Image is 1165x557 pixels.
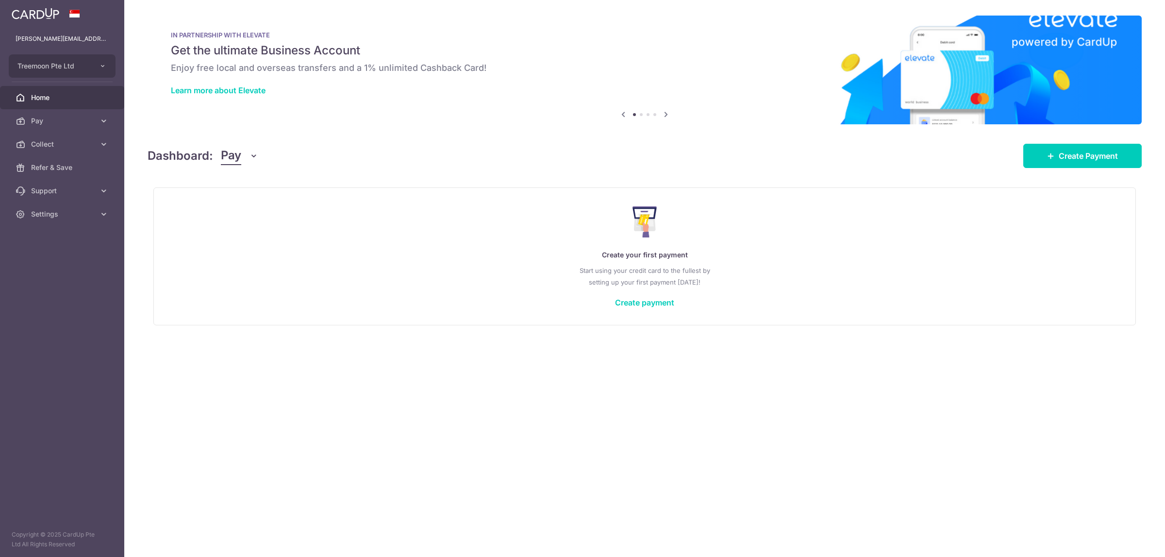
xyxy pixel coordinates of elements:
[632,206,657,237] img: Make Payment
[1023,144,1142,168] a: Create Payment
[173,265,1116,288] p: Start using your credit card to the fullest by setting up your first payment [DATE]!
[615,298,674,307] a: Create payment
[9,54,116,78] button: Treemoon Pte Ltd
[221,147,258,165] button: Pay
[148,147,213,165] h4: Dashboard:
[171,62,1118,74] h6: Enjoy free local and overseas transfers and a 1% unlimited Cashback Card!
[171,31,1118,39] p: IN PARTNERSHIP WITH ELEVATE
[171,85,266,95] a: Learn more about Elevate
[1059,150,1118,162] span: Create Payment
[12,8,59,19] img: CardUp
[31,163,95,172] span: Refer & Save
[31,139,95,149] span: Collect
[17,61,89,71] span: Treemoon Pte Ltd
[16,34,109,44] p: [PERSON_NAME][EMAIL_ADDRESS][DOMAIN_NAME]
[148,16,1142,124] img: Renovation banner
[31,116,95,126] span: Pay
[221,147,241,165] span: Pay
[31,186,95,196] span: Support
[171,43,1118,58] h5: Get the ultimate Business Account
[173,249,1116,261] p: Create your first payment
[31,93,95,102] span: Home
[31,209,95,219] span: Settings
